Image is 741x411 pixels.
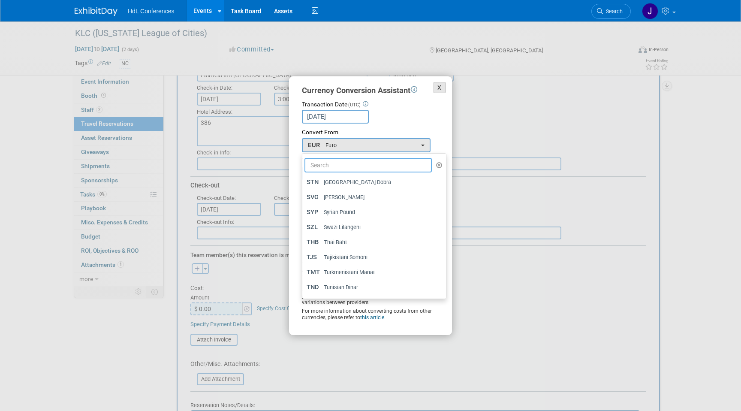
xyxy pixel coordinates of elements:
span: SZL [307,223,322,232]
button: X [434,82,446,94]
span: THB [307,238,322,247]
div: Currency Conversion Assistant [302,85,439,96]
span: Syrian Pound [323,209,355,216]
input: Search [304,158,432,172]
span: Euro [325,142,337,149]
a: Search [591,4,631,19]
span: TJS [307,253,322,262]
span: EUR [308,141,323,150]
span: (UTC) [348,102,361,108]
img: Johnny Nguyen [642,3,658,19]
span: TMT [307,268,322,277]
span: TND [307,283,322,292]
img: ExhibitDay [75,7,117,16]
span: TOP [307,298,322,307]
span: [PERSON_NAME] [323,193,364,201]
span: SYP [307,208,322,217]
span: Tunisian Dinar [323,284,358,291]
button: EUR Euro [302,138,431,152]
span: [GEOGRAPHIC_DATA] Dobra [323,178,391,186]
body: Rich Text Area. Press ALT-0 for help. [5,3,443,12]
span: Swazi Lilangeni [323,224,361,231]
div: Convert From [302,128,439,137]
div: For more information about converting costs from other currencies, please refer to . [302,308,439,321]
span: Thai Baht [323,239,347,246]
span: STN [307,178,322,187]
span: Tajikistani Somoni [323,254,367,261]
span: Search [603,8,623,15]
div: Transaction Date [302,100,439,109]
span: it's advisable to cross-check exchange rates with other sources [302,287,435,299]
span: SVC [307,193,322,202]
a: this article [360,314,384,320]
span: HdL Conferences [128,8,174,15]
span: Turkmenistani Manat [323,269,375,276]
